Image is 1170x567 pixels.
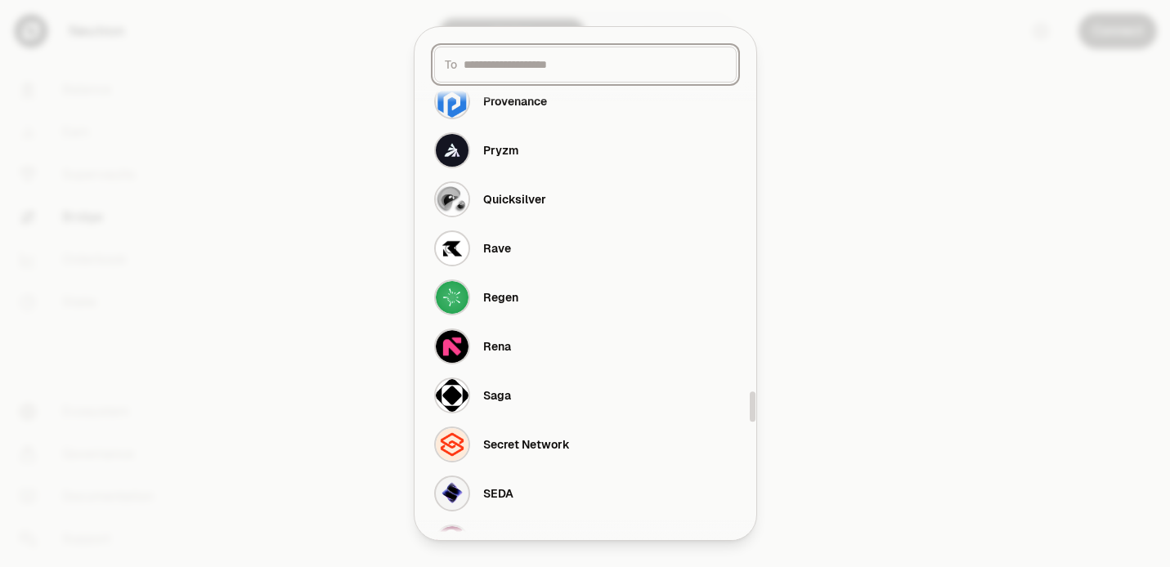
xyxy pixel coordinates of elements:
[483,436,570,453] div: Secret Network
[483,338,511,355] div: Rena
[483,191,546,208] div: Quicksilver
[424,273,746,322] button: Regen LogoRegen
[436,281,468,314] img: Regen Logo
[424,420,746,469] button: Secret Network LogoSecret Network
[424,77,746,126] button: Provenance LogoProvenance
[436,85,468,118] img: Provenance Logo
[483,485,513,502] div: SEDA
[483,387,511,404] div: Saga
[436,428,468,461] img: Secret Network Logo
[436,232,468,265] img: Rave Logo
[445,56,457,73] span: To
[424,126,746,175] button: Pryzm LogoPryzm
[483,534,554,551] div: Sei - Cosmos
[436,379,468,412] img: Saga Logo
[483,142,518,158] div: Pryzm
[424,224,746,273] button: Rave LogoRave
[483,93,547,109] div: Provenance
[424,469,746,518] button: SEDA LogoSEDA
[436,526,468,559] img: Sei - Cosmos Logo
[436,134,468,167] img: Pryzm Logo
[424,175,746,224] button: Quicksilver LogoQuicksilver
[483,240,511,257] div: Rave
[483,289,518,306] div: Regen
[424,371,746,420] button: Saga LogoSaga
[424,518,746,567] button: Sei - Cosmos LogoSei - Cosmos
[436,477,468,510] img: SEDA Logo
[424,322,746,371] button: Rena LogoRena
[436,183,468,216] img: Quicksilver Logo
[436,330,468,363] img: Rena Logo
